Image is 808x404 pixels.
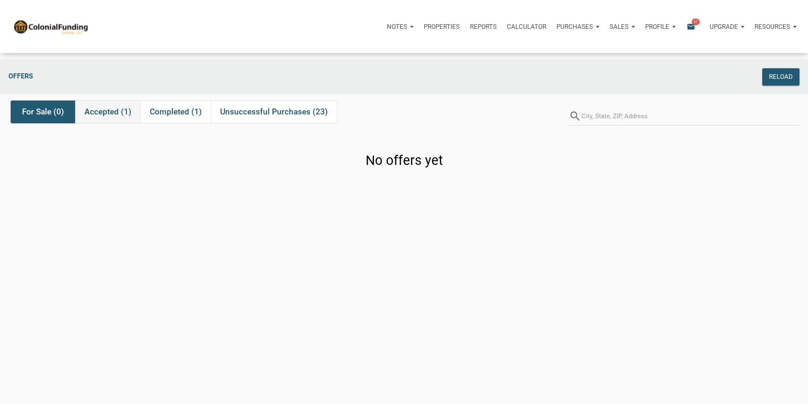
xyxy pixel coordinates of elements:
[686,22,696,31] i: email
[551,14,604,39] button: Purchases
[13,19,89,34] img: NoteUnlimited
[4,68,604,86] div: Offers
[680,14,705,39] button: email51
[11,100,75,123] div: For Sale (0)
[582,106,800,125] input: City, State, ZIP, Address
[710,23,738,31] p: Upgrade
[75,100,140,123] div: Accepted (1)
[692,18,699,25] span: 51
[640,14,681,39] button: Profile
[556,23,593,31] p: Purchases
[150,107,202,117] span: Completed (1)
[604,14,640,39] button: Sales
[220,107,328,117] span: Unsuccessful Purchases (23)
[387,23,407,31] p: Notes
[645,23,669,31] p: Profile
[769,72,793,82] div: Reload
[762,68,800,86] button: Reload
[609,23,629,31] p: Sales
[749,14,802,39] button: Resources
[140,100,211,123] div: Completed (1)
[84,107,131,117] span: Accepted (1)
[465,14,502,39] button: Reports
[366,151,443,170] h3: No offers yet
[382,14,419,39] button: Notes
[507,23,546,31] p: Calculator
[211,100,337,123] div: Unsuccessful Purchases (23)
[419,14,465,39] a: Properties
[705,14,749,39] button: Upgrade
[22,107,64,117] span: For Sale (0)
[755,23,790,31] p: Resources
[470,23,497,31] p: Reports
[569,106,582,125] i: search
[502,14,551,39] a: Calculator
[424,23,460,31] p: Properties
